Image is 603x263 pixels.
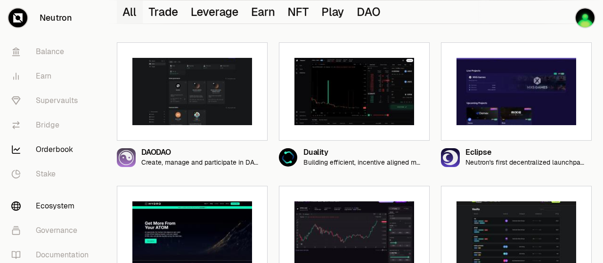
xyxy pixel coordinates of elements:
[351,0,387,24] button: DAO
[316,0,351,24] button: Play
[576,8,595,27] img: eagle 101
[4,162,102,186] a: Stake
[294,58,414,125] img: Duality preview image
[303,149,422,157] div: Duality
[141,159,260,167] p: Create, manage and participate in DAOs.
[456,58,576,125] img: Eclipse preview image
[141,149,260,157] div: DAODAO
[465,149,584,157] div: Eclipse
[4,88,102,113] a: Supervaults
[185,0,245,24] button: Leverage
[4,40,102,64] a: Balance
[117,0,143,24] button: All
[4,137,102,162] a: Orderbook
[465,159,584,167] p: Neutron's first decentralized launchpad.
[4,64,102,88] a: Earn
[132,58,252,125] img: DAODAO preview image
[245,0,282,24] button: Earn
[282,0,316,24] button: NFT
[4,194,102,218] a: Ecosystem
[303,159,422,167] p: Building efficient, incentive aligned markets.
[143,0,185,24] button: Trade
[4,113,102,137] a: Bridge
[4,218,102,243] a: Governance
